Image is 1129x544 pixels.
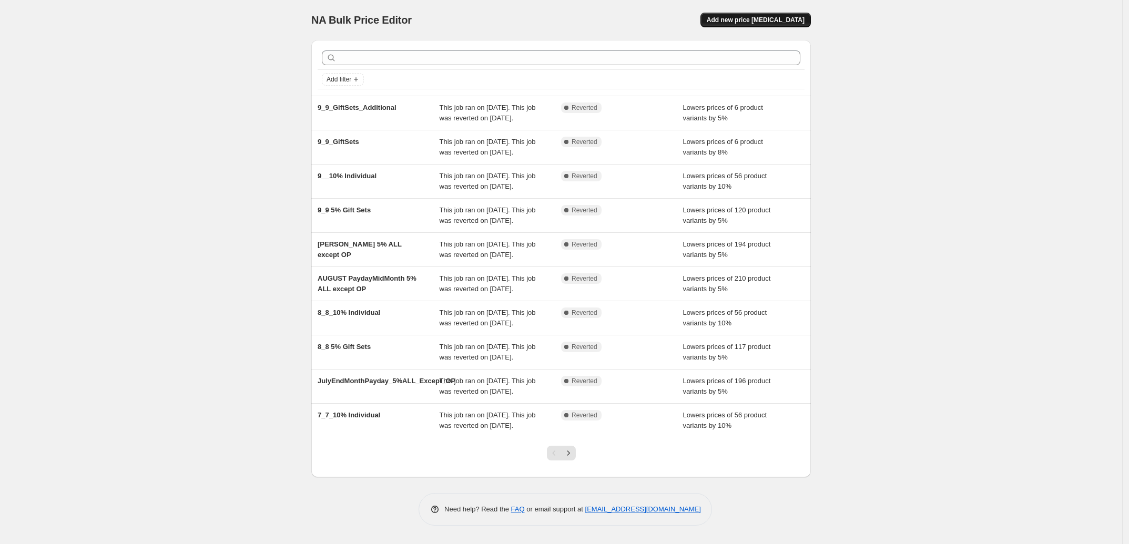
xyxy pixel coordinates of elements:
span: Lowers prices of 210 product variants by 5% [683,274,771,293]
span: 9_9_GiftSets_Additional [318,104,396,111]
span: Lowers prices of 56 product variants by 10% [683,172,767,190]
span: This job ran on [DATE]. This job was reverted on [DATE]. [440,274,536,293]
span: JulyEndMonthPayday_5%ALL_Except_OP [318,377,455,385]
span: Lowers prices of 56 product variants by 10% [683,309,767,327]
span: Reverted [572,138,597,146]
span: This job ran on [DATE]. This job was reverted on [DATE]. [440,240,536,259]
a: FAQ [511,505,525,513]
span: AUGUST PaydayMidMonth 5% ALL except OP [318,274,416,293]
span: This job ran on [DATE]. This job was reverted on [DATE]. [440,138,536,156]
span: This job ran on [DATE]. This job was reverted on [DATE]. [440,309,536,327]
span: This job ran on [DATE]. This job was reverted on [DATE]. [440,343,536,361]
button: Next [561,446,576,460]
span: Lowers prices of 194 product variants by 5% [683,240,771,259]
span: This job ran on [DATE]. This job was reverted on [DATE]. [440,172,536,190]
span: Lowers prices of 6 product variants by 5% [683,104,763,122]
span: Reverted [572,240,597,249]
span: 9__10% Individual [318,172,377,180]
span: NA Bulk Price Editor [311,14,412,26]
span: Reverted [572,274,597,283]
span: 9_9_GiftSets [318,138,359,146]
button: Add new price [MEDICAL_DATA] [700,13,811,27]
span: or email support at [525,505,585,513]
span: Add filter [327,75,351,84]
span: Need help? Read the [444,505,511,513]
span: This job ran on [DATE]. This job was reverted on [DATE]. [440,104,536,122]
span: Reverted [572,309,597,317]
nav: Pagination [547,446,576,460]
span: Reverted [572,377,597,385]
span: Lowers prices of 120 product variants by 5% [683,206,771,224]
span: Reverted [572,411,597,419]
span: 8_8_10% Individual [318,309,380,316]
span: Lowers prices of 56 product variants by 10% [683,411,767,429]
span: 7_7_10% Individual [318,411,380,419]
span: Add new price [MEDICAL_DATA] [707,16,805,24]
span: Lowers prices of 6 product variants by 8% [683,138,763,156]
span: This job ran on [DATE]. This job was reverted on [DATE]. [440,411,536,429]
span: Reverted [572,172,597,180]
span: Lowers prices of 196 product variants by 5% [683,377,771,395]
span: This job ran on [DATE]. This job was reverted on [DATE]. [440,377,536,395]
span: Reverted [572,343,597,351]
span: Reverted [572,104,597,112]
span: Reverted [572,206,597,214]
button: Add filter [322,73,364,86]
span: This job ran on [DATE]. This job was reverted on [DATE]. [440,206,536,224]
a: [EMAIL_ADDRESS][DOMAIN_NAME] [585,505,701,513]
span: 8_8 5% Gift Sets [318,343,371,351]
span: [PERSON_NAME] 5% ALL except OP [318,240,402,259]
span: 9_9 5% Gift Sets [318,206,371,214]
span: Lowers prices of 117 product variants by 5% [683,343,771,361]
